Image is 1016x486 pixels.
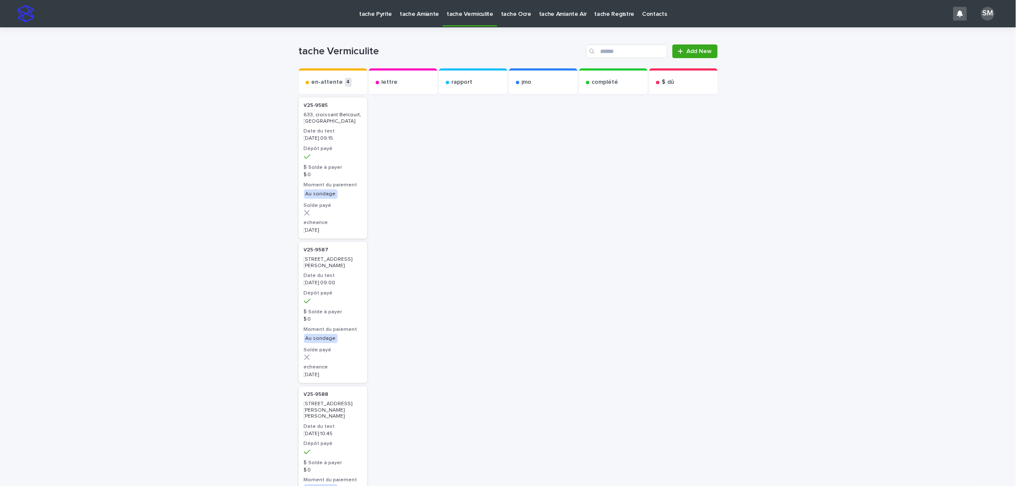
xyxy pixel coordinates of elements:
[304,423,362,430] h3: Date du test
[452,79,473,86] p: rapport
[304,392,329,398] p: V25-9588
[304,290,362,297] h3: Dépôt payé
[304,477,362,483] h3: Moment du paiement
[672,44,717,58] a: Add New
[304,172,362,178] p: $ 0
[304,459,362,466] h3: $ Solde à payer
[345,78,352,87] p: 4
[299,242,367,383] a: V25-9587 [STREET_ADDRESS][PERSON_NAME]Date du test[DATE] 09:00Dépôt payé$ Solde à payer$ 0Moment ...
[304,364,362,371] h3: echeance
[304,164,362,171] h3: $ Solde à payer
[304,112,362,124] p: 633, croissant Belcourt, [GEOGRAPHIC_DATA]
[522,79,532,86] p: jmo
[662,79,674,86] p: $ dû
[981,7,995,21] div: SM
[304,280,362,286] p: [DATE] 09:00
[304,202,362,209] h3: Solde payé
[312,79,343,86] p: en-attente
[304,256,362,269] p: [STREET_ADDRESS][PERSON_NAME]
[304,372,362,378] p: [DATE]
[304,347,362,353] h3: Solde payé
[304,145,362,152] h3: Dépôt payé
[304,189,338,199] div: Au sondage
[304,440,362,447] h3: Dépôt payé
[586,44,667,58] input: Search
[304,135,362,141] p: [DATE] 09:15
[304,219,362,226] h3: echeance
[304,128,362,135] h3: Date du test
[304,401,362,419] p: [STREET_ADDRESS][PERSON_NAME][PERSON_NAME]
[304,309,362,315] h3: $ Solde à payer
[304,272,362,279] h3: Date du test
[304,182,362,189] h3: Moment du paiement
[592,79,618,86] p: complété
[304,431,362,437] p: [DATE] 10:45
[304,334,338,343] div: Au sondage
[17,5,34,22] img: stacker-logo-s-only.png
[304,247,329,253] p: V25-9587
[382,79,398,86] p: lettre
[304,316,362,322] p: $ 0
[299,97,367,239] a: V25-9585 633, croissant Belcourt, [GEOGRAPHIC_DATA]Date du test[DATE] 09:15Dépôt payé$ Solde à pa...
[299,45,583,58] h1: tache Vermiculite
[304,227,362,233] p: [DATE]
[304,326,362,333] h3: Moment du paiement
[687,48,712,54] span: Add New
[304,103,328,109] p: V25-9585
[304,467,362,473] p: $ 0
